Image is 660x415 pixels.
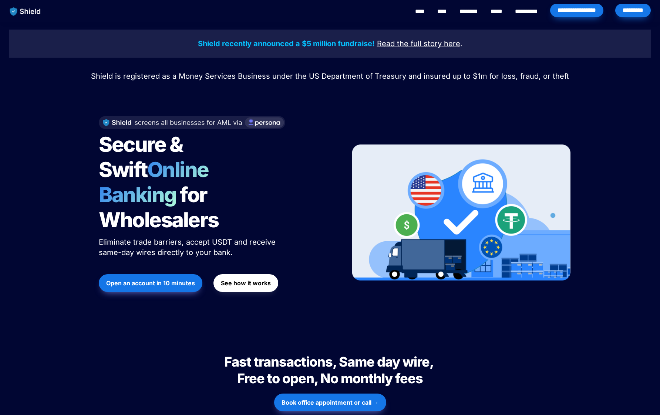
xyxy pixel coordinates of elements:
a: Open an account in 10 minutes [99,271,202,296]
u: here [444,39,460,48]
a: here [444,40,460,48]
button: See how it works [213,274,278,292]
u: Read the full story [377,39,442,48]
strong: Book office appointment or call → [282,399,379,406]
span: Shield is registered as a Money Services Business under the US Department of Treasury and insured... [91,72,569,81]
span: Secure & Swift [99,132,186,182]
span: Online Banking [99,157,216,207]
strong: Shield recently announced a $5 million fundraise! [198,39,375,48]
a: See how it works [213,271,278,296]
span: Fast transactions, Same day wire, Free to open, No monthly fees [224,354,436,387]
strong: See how it works [221,279,271,287]
span: Eliminate trade barriers, accept USDT and receive same-day wires directly to your bank. [99,238,278,257]
button: Open an account in 10 minutes [99,274,202,292]
span: for Wholesalers [99,182,219,232]
span: . [460,39,462,48]
a: Book office appointment or call → [274,390,386,415]
strong: Open an account in 10 minutes [106,279,195,287]
button: Book office appointment or call → [274,394,386,411]
img: website logo [6,4,44,19]
a: Read the full story [377,40,442,48]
